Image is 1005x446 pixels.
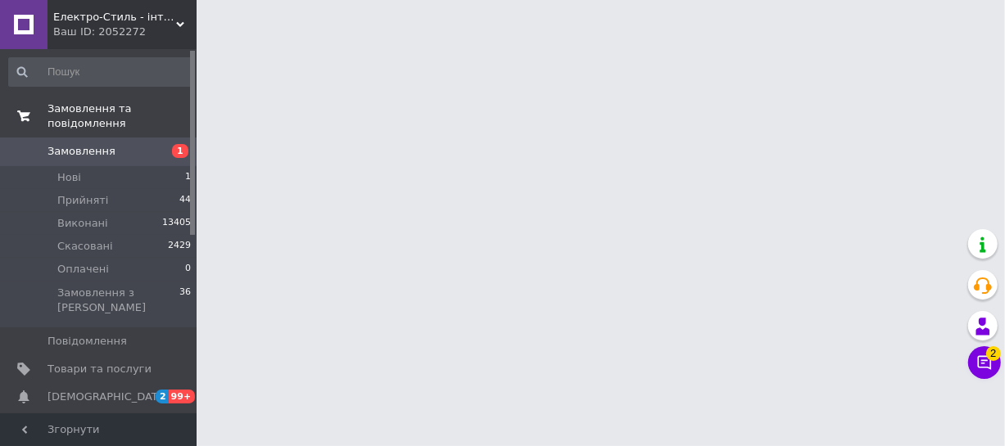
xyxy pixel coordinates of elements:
[53,25,197,39] div: Ваш ID: 2052272
[53,10,176,25] span: Електро-Стиль - інтернет-магазин електротоварів
[185,262,191,277] span: 0
[57,170,81,185] span: Нові
[185,170,191,185] span: 1
[48,144,115,159] span: Замовлення
[986,346,1001,361] span: 2
[156,390,169,403] span: 2
[48,334,127,349] span: Повідомлення
[162,216,191,231] span: 13405
[179,286,191,315] span: 36
[57,216,108,231] span: Виконані
[57,239,113,254] span: Скасовані
[968,346,1001,379] button: Чат з покупцем2
[57,262,109,277] span: Оплачені
[179,193,191,208] span: 44
[48,101,197,131] span: Замовлення та повідомлення
[57,193,108,208] span: Прийняті
[172,144,188,158] span: 1
[8,57,192,87] input: Пошук
[169,390,196,403] span: 99+
[57,286,179,315] span: Замовлення з [PERSON_NAME]
[48,390,169,404] span: [DEMOGRAPHIC_DATA]
[168,239,191,254] span: 2429
[48,362,152,376] span: Товари та послуги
